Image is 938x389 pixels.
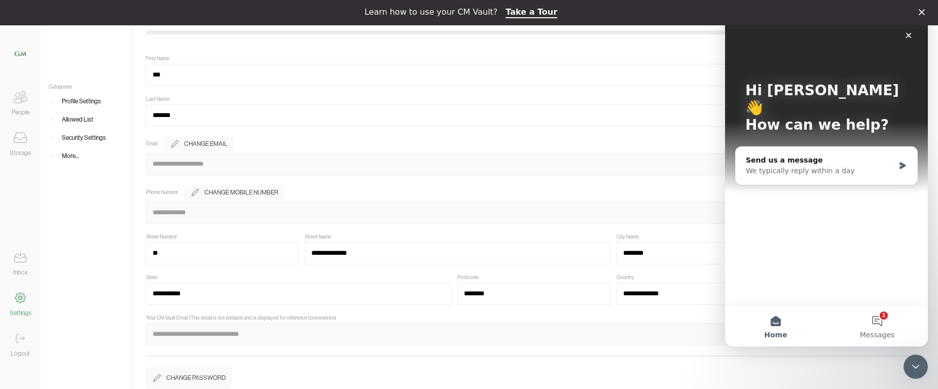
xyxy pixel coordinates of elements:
a: Take a Tour [506,7,557,18]
div: Phone Number [146,189,178,196]
div: Security Settings [62,133,106,143]
div: Allowed List [62,114,93,125]
div: Settings [10,308,31,318]
div: Your CM Vault Email (This email is not editable and is displayed for reference convenience) [146,315,336,321]
button: Change Mobile Number [184,185,284,200]
div: Change Password [166,373,226,383]
div: Email [146,141,158,147]
iframe: Intercom live chat [725,10,928,346]
div: Change Email [184,139,228,149]
div: Profile Settings [62,96,101,106]
iframe: Intercom live chat [904,355,928,379]
div: Postcode [457,275,479,281]
div: Learn how to use your CM Vault? [365,7,497,17]
div: Categories [41,84,130,90]
button: Change Email [164,137,234,151]
div: Street Number [146,234,177,240]
div: More... [62,151,79,161]
div: Street Name [305,234,331,240]
div: Inbox [13,267,28,278]
div: Close [919,9,929,15]
div: Change Mobile Number [204,187,278,198]
div: Country [617,275,634,281]
div: State [146,275,157,281]
button: Change Password [146,367,232,389]
div: First Name [146,56,169,62]
div: People [12,107,29,118]
a: Profile Settings [41,92,130,110]
a: Allowed List [41,110,130,129]
div: Logout [11,348,30,359]
div: Last Name [146,96,169,102]
a: More... [41,147,130,165]
div: City Name [617,234,639,240]
a: Security Settings [41,129,130,147]
div: Storage [10,148,31,158]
